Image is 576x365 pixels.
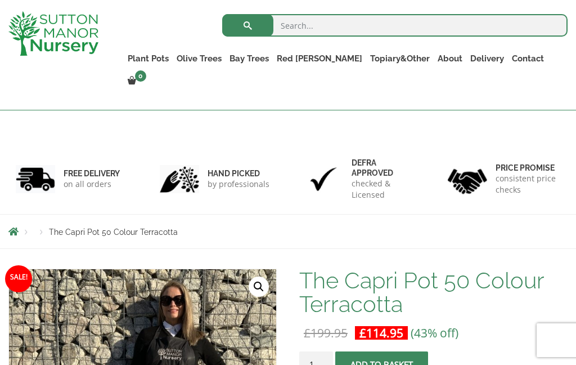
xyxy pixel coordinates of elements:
bdi: 114.95 [359,325,403,341]
a: Delivery [466,51,508,66]
img: 2.jpg [160,165,199,194]
a: Olive Trees [173,51,226,66]
a: Red [PERSON_NAME] [273,51,366,66]
p: checked & Licensed [352,178,416,201]
h6: hand picked [208,168,269,179]
bdi: 199.95 [304,325,348,341]
input: Search... [222,14,568,37]
span: (43% off) [411,325,458,341]
nav: Breadcrumbs [8,227,568,236]
span: 0 [135,70,146,82]
span: The Capri Pot 50 Colour Terracotta [49,228,178,237]
h6: FREE DELIVERY [64,168,120,179]
a: Contact [508,51,548,66]
a: Topiary&Other [366,51,434,66]
img: logo [8,11,98,56]
span: Sale! [5,265,32,292]
h6: Price promise [496,163,560,173]
img: 4.jpg [448,162,487,196]
span: £ [359,325,366,341]
img: 1.jpg [16,165,55,194]
img: 3.jpg [304,165,343,194]
a: 0 [124,73,150,89]
p: consistent price checks [496,173,560,195]
h1: The Capri Pot 50 Colour Terracotta [299,269,568,316]
p: on all orders [64,179,120,190]
a: Bay Trees [226,51,273,66]
h6: Defra approved [352,158,416,178]
a: About [434,51,466,66]
a: Plant Pots [124,51,173,66]
p: by professionals [208,179,269,190]
span: £ [304,325,310,341]
a: View full-screen image gallery [249,277,269,297]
